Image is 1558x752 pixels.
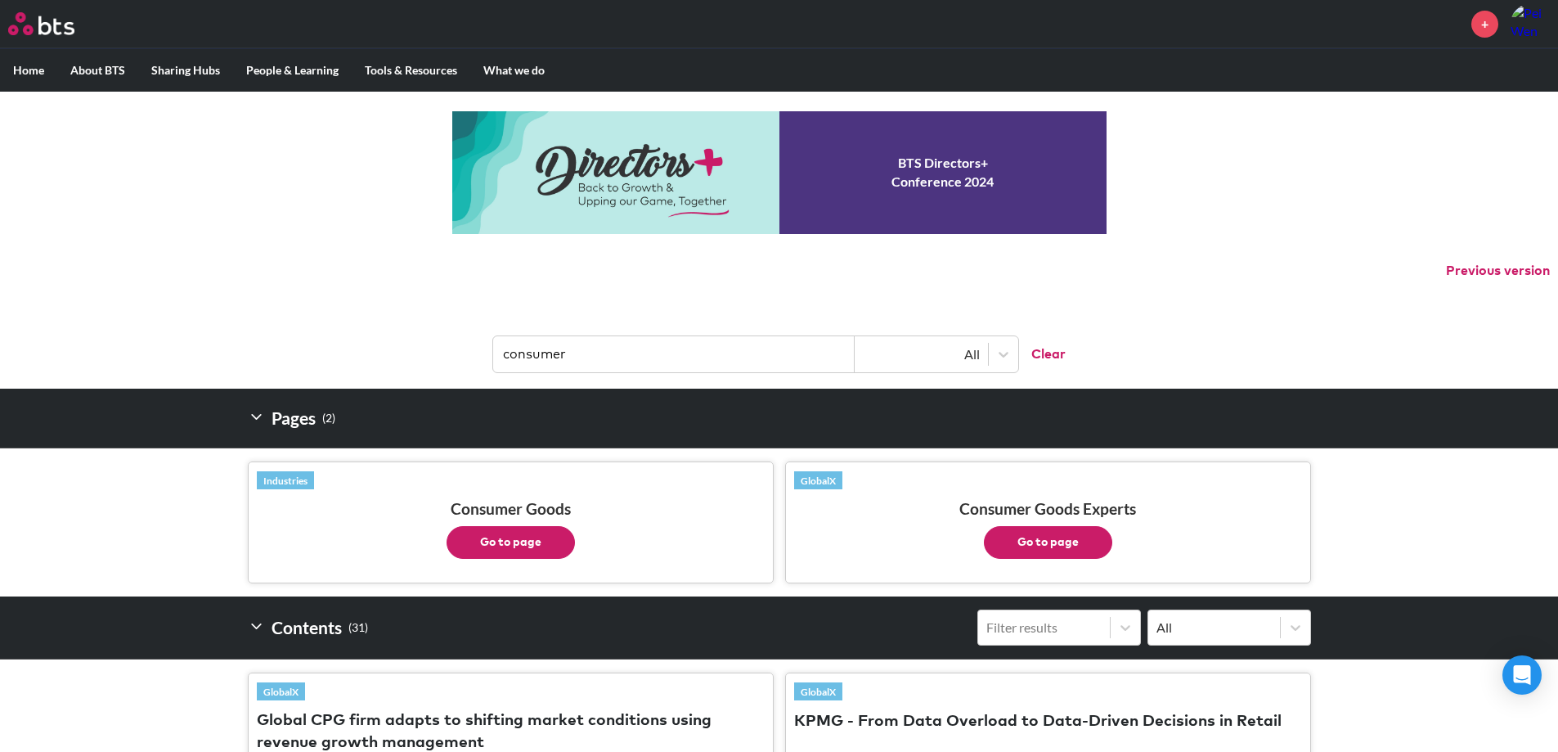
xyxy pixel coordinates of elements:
a: GlobalX [794,471,842,489]
input: Find contents, pages and demos... [493,336,855,372]
a: GlobalX [257,682,305,700]
label: About BTS [57,49,138,92]
div: All [863,345,980,363]
a: + [1471,11,1498,38]
small: ( 2 ) [322,408,335,430]
a: GlobalX [794,682,842,700]
h3: Consumer Goods [257,499,765,559]
a: Conference 2024 [452,111,1107,234]
h2: Pages [248,402,335,435]
div: All [1156,619,1272,637]
button: Go to page [984,526,1112,559]
label: People & Learning [233,49,352,92]
h3: Consumer Goods Experts [794,499,1302,559]
h2: Contents [248,610,368,646]
a: Go home [8,12,105,35]
button: Clear [1018,336,1066,372]
small: ( 31 ) [348,617,368,639]
img: Pei Wen Low [1511,4,1550,43]
img: BTS Logo [8,12,74,35]
div: Open Intercom Messenger [1502,655,1542,695]
a: Profile [1511,4,1550,43]
label: Sharing Hubs [138,49,233,92]
button: Previous version [1446,262,1550,280]
button: Go to page [447,526,575,559]
a: Industries [257,471,314,489]
button: KPMG - From Data Overload to Data-Driven Decisions in Retail [794,711,1282,733]
label: Tools & Resources [352,49,470,92]
label: What we do [470,49,558,92]
div: Filter results [986,619,1102,637]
